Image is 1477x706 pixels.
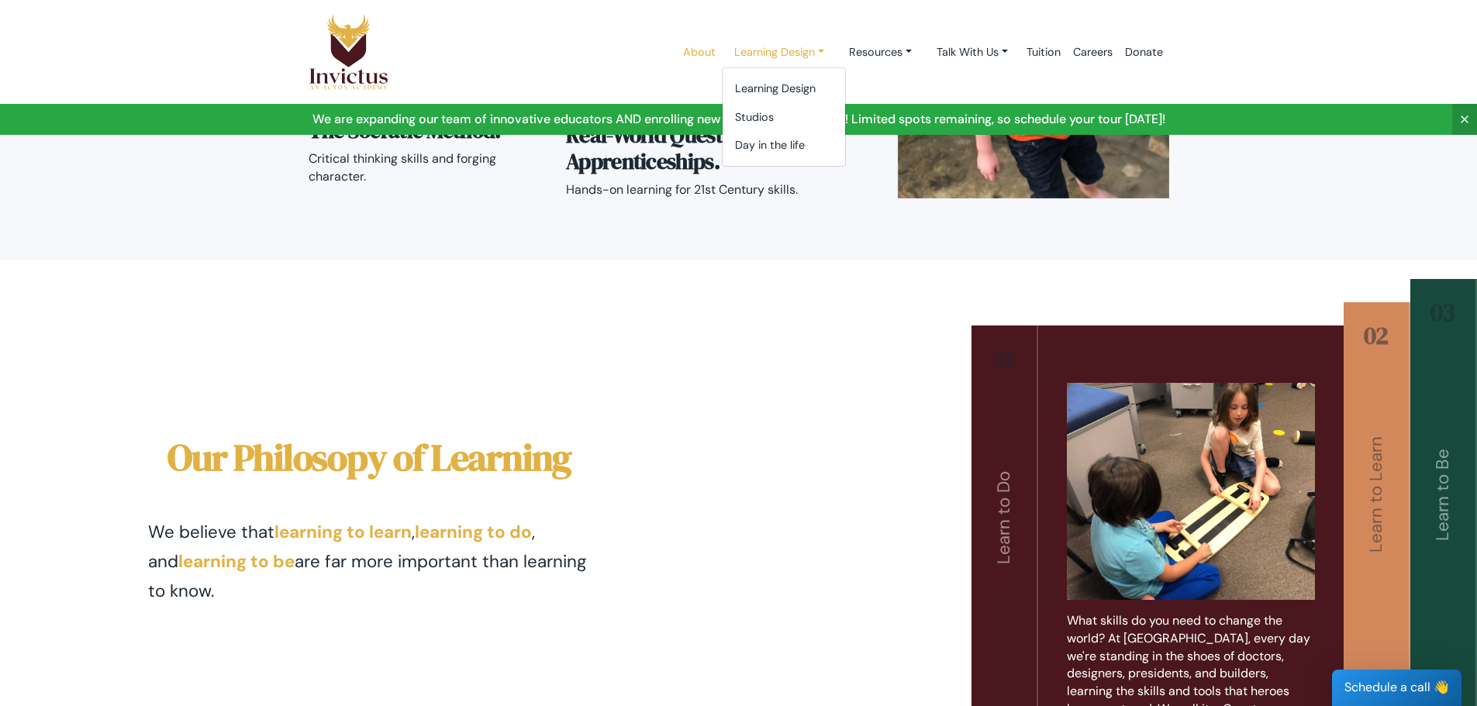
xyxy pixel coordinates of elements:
[415,521,532,543] span: learning to do
[722,67,846,167] div: Learning Design
[723,74,845,103] a: Learning Design
[274,521,412,543] span: learning to learn
[924,38,1020,67] a: Talk With Us
[723,103,845,132] a: Studios
[309,150,544,186] p: Critical thinking skills and forging character.
[837,38,924,67] a: Resources
[1067,19,1119,85] a: Careers
[1119,19,1169,85] a: Donate
[1361,512,1391,553] div: Learn to Learn
[989,524,1019,564] div: Learn to Do
[723,131,845,160] a: Day in the life
[984,344,1024,374] div: 01
[1067,383,1315,600] img: horizontal-2.jpg
[148,518,592,606] p: We believe that , , and are far more important than learning to know.
[677,19,722,85] a: About
[1332,670,1461,706] div: Schedule a call 👋
[566,122,801,174] p: Real-World Quests and Apprenticeships.
[1423,298,1463,327] div: 03
[309,13,389,91] img: Logo
[309,118,544,144] p: The Socratic Method.
[722,38,837,67] a: Learning Design
[566,181,801,199] p: Hands-on learning for 21st Century skills.
[1428,501,1458,541] div: Learn to Be
[1356,321,1396,350] div: 02
[178,550,295,573] span: learning to be
[167,436,571,480] h2: Our Philosopy of Learning
[1020,19,1067,85] a: Tuition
